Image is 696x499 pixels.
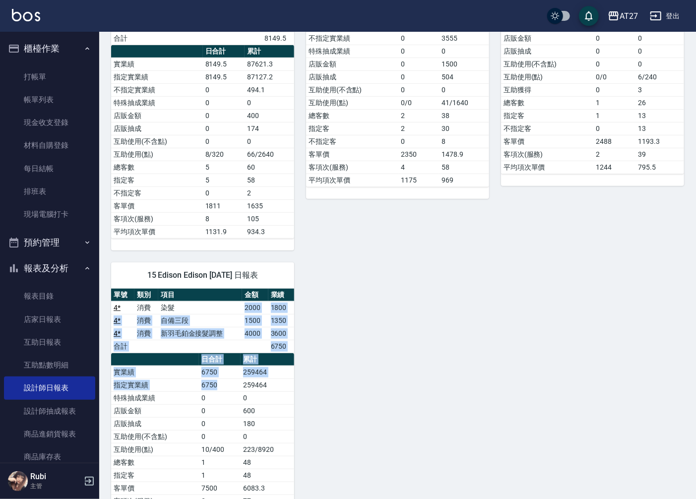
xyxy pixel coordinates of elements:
td: 店販金額 [111,109,203,122]
td: 總客數 [111,456,199,469]
td: 0 [199,417,241,430]
td: 8 [439,135,489,148]
a: 材料自購登錄 [4,134,95,157]
span: 15 Edison Edison [DATE] 日報表 [123,270,282,280]
td: 2000 [242,301,268,314]
th: 業績 [268,289,294,302]
th: 項目 [158,289,243,302]
td: 1500 [242,314,268,327]
td: 實業績 [111,366,199,378]
div: AT27 [620,10,638,22]
td: 指定實業績 [111,378,199,391]
button: 登出 [646,7,684,25]
th: 累計 [245,45,294,58]
td: 58 [245,174,294,187]
td: 客單價 [306,148,398,161]
td: 0 [203,109,245,122]
td: 客單價 [111,199,203,212]
td: 600 [241,404,294,417]
a: 店家日報表 [4,308,95,331]
td: 400 [245,109,294,122]
td: 0 [398,32,439,45]
td: 1478.9 [439,148,489,161]
td: 1175 [398,174,439,187]
img: Logo [12,9,40,21]
td: 6083.3 [241,482,294,495]
button: 預約管理 [4,230,95,255]
td: 0 [199,391,241,404]
a: 現場電腦打卡 [4,203,95,226]
td: 實業績 [111,58,203,70]
table: a dense table [111,45,294,239]
td: 互助獲得 [501,83,593,96]
td: 6750 [199,366,241,378]
th: 金額 [242,289,268,302]
td: 5 [203,174,245,187]
td: 0 [398,45,439,58]
td: 0 [199,404,241,417]
a: 設計師抽成報表 [4,400,95,423]
th: 日合計 [203,45,245,58]
td: 合計 [111,340,134,353]
td: 0 [593,32,635,45]
td: 店販抽成 [501,45,593,58]
td: 客單價 [111,482,199,495]
td: 自備三段 [158,314,243,327]
td: 0 [398,83,439,96]
td: 66/2640 [245,148,294,161]
td: 1244 [593,161,635,174]
td: 934.3 [245,225,294,238]
th: 類別 [134,289,158,302]
td: 平均項次單價 [501,161,593,174]
td: 2 [245,187,294,199]
td: 4000 [242,327,268,340]
a: 互助點數明細 [4,354,95,376]
td: 1500 [439,58,489,70]
td: 店販抽成 [306,70,398,83]
td: 30 [439,122,489,135]
td: 店販抽成 [111,122,203,135]
td: 不指定客 [306,135,398,148]
td: 87621.3 [245,58,294,70]
p: 主管 [30,482,81,491]
td: 174 [245,122,294,135]
button: 報表及分析 [4,255,95,281]
td: 合計 [111,32,134,45]
td: 0 [241,430,294,443]
td: 38 [439,109,489,122]
td: 26 [635,96,684,109]
a: 設計師日報表 [4,376,95,399]
td: 1 [199,469,241,482]
td: 消費 [134,327,158,340]
td: 互助使用(不含點) [111,135,203,148]
td: 特殊抽成業績 [111,391,199,404]
td: 48 [241,456,294,469]
td: 2488 [593,135,635,148]
td: 指定客 [306,122,398,135]
td: 259464 [241,366,294,378]
th: 單號 [111,289,134,302]
td: 互助使用(點) [111,443,199,456]
td: 0 [203,122,245,135]
td: 1350 [268,314,294,327]
td: 6750 [268,340,294,353]
td: 39 [635,148,684,161]
td: 0 [593,45,635,58]
button: save [579,6,599,26]
td: 0 [199,430,241,443]
a: 互助日報表 [4,331,95,354]
a: 每日結帳 [4,157,95,180]
td: 平均項次單價 [111,225,203,238]
td: 1 [593,109,635,122]
td: 6750 [199,378,241,391]
td: 特殊抽成業績 [111,96,203,109]
td: 客單價 [501,135,593,148]
td: 0 [203,83,245,96]
td: 2 [593,148,635,161]
td: 0/0 [398,96,439,109]
td: 13 [635,109,684,122]
td: 0 [245,135,294,148]
a: 打帳單 [4,65,95,88]
td: 1131.9 [203,225,245,238]
a: 報表目錄 [4,285,95,308]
